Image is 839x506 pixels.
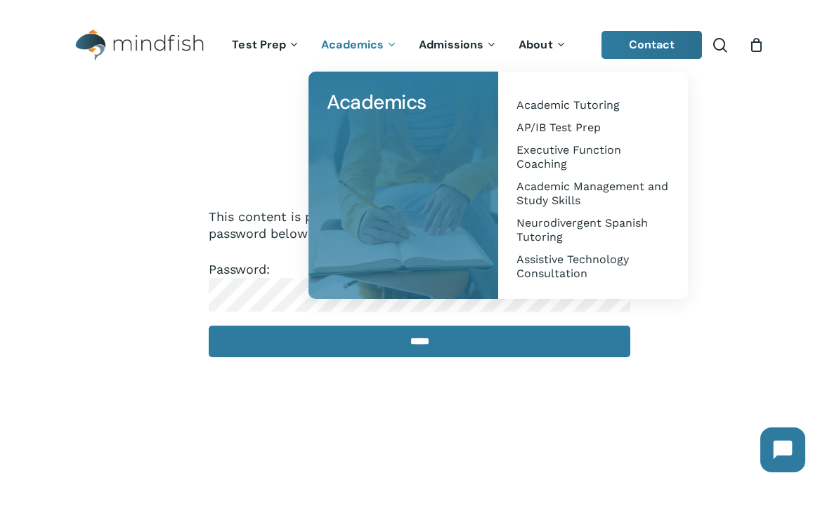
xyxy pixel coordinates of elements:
a: Academics [311,39,408,51]
span: Test Prep [232,37,286,52]
a: About [508,39,578,51]
span: Academics [321,37,384,52]
a: Admissions [408,39,508,51]
a: Test Prep [221,39,311,51]
p: This content is password protected. To view it please enter your password below: [209,208,630,261]
span: Academic Tutoring [516,98,620,112]
a: Academic Tutoring [512,94,674,116]
nav: Main Menu [221,19,577,72]
span: Neurodivergent Spanish Tutoring [516,216,648,244]
a: Cart [748,37,764,53]
span: Academic Management and Study Skills [516,180,668,207]
span: AP/IB Test Prep [516,121,601,134]
span: Academics [327,89,427,115]
a: Academic Management and Study Skills [512,175,674,212]
span: Admissions [419,37,483,52]
a: Contact [601,31,703,59]
a: Assistive Technology Consultation [512,248,674,285]
a: Academics [323,86,484,119]
span: Contact [629,37,675,52]
a: Neurodivergent Spanish Tutoring [512,212,674,248]
a: Executive Function Coaching [512,139,674,175]
a: AP/IB Test Prep [512,116,674,139]
span: Executive Function Coaching [516,143,621,171]
label: Password: [209,262,630,301]
input: Password: [209,278,630,312]
header: Main Menu [56,19,783,72]
span: About [519,37,553,52]
span: Assistive Technology Consultation [516,253,629,280]
iframe: Chatbot [746,413,819,486]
